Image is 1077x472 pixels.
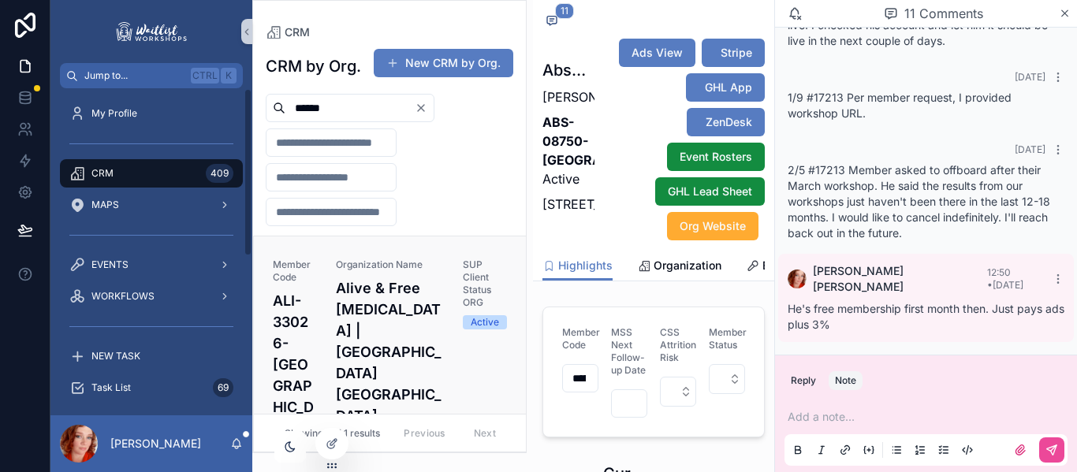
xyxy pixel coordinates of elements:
[788,163,1050,240] span: 2/5 #17213 Member asked to offboard after their March workshop. He said the results from our work...
[273,258,317,284] span: Member Code
[60,191,243,219] a: MAPS
[285,427,380,440] span: Showing 1 of 1 results
[705,80,752,95] span: GHL App
[709,326,747,351] span: Member Status
[721,45,752,61] span: Stripe
[611,326,646,376] span: MSS Next Follow-up Date
[50,88,252,415] div: scrollable content
[471,315,499,329] div: Active
[904,4,983,23] span: 11 Comments
[660,377,696,407] button: Select Button
[835,374,856,387] div: Note
[542,87,594,106] p: [PERSON_NAME]
[680,149,752,165] span: Event Rosters
[542,251,613,281] a: Highlights
[686,73,765,102] button: GHL App
[542,13,561,32] button: 11
[667,143,765,171] button: Event Rosters
[415,102,434,114] button: Clear
[829,371,863,390] button: Note
[788,302,1064,331] span: He's free membership first month then. Just pays ads plus 3%
[266,55,361,77] h1: CRM by Org.
[555,3,574,19] span: 11
[91,381,131,394] span: Task List
[747,251,798,283] a: Events
[336,277,444,426] h4: Alive & Free [MEDICAL_DATA] | [GEOGRAPHIC_DATA] [GEOGRAPHIC_DATA]
[784,371,822,390] button: Reply
[542,59,594,81] h1: Absolute [MEDICAL_DATA]
[266,24,310,40] a: CRM
[273,290,317,439] h4: ALI-33026-[GEOGRAPHIC_DATA]
[206,164,233,183] div: 409
[762,258,798,273] span: Events
[60,159,243,188] a: CRM409
[91,258,129,271] span: EVENTS
[60,374,243,402] a: Task List69
[562,326,600,351] span: Member Code
[542,195,594,214] p: [STREET_ADDRESS]
[668,184,752,199] span: GHL Lead Sheet
[213,378,233,397] div: 69
[110,436,201,452] p: [PERSON_NAME]
[60,282,243,310] a: WORKFLOWS
[91,350,140,362] span: NEW TASK
[709,364,745,394] button: Select Button
[542,114,678,168] strong: ABS-08750-[GEOGRAPHIC_DATA]
[813,263,987,295] span: [PERSON_NAME] [PERSON_NAME]
[91,167,114,180] span: CRM
[336,258,444,271] span: Organization Name
[91,199,119,211] span: MAPS
[660,326,696,363] span: CSS Attrition Risk
[463,258,507,309] span: SUP Client Status ORG
[706,114,752,130] span: ZenDesk
[91,290,155,303] span: WORKFLOWS
[558,258,613,273] span: Highlights
[114,19,189,44] img: App logo
[60,342,243,370] a: NEW TASK
[60,63,243,88] button: Jump to...CtrlK
[60,251,243,279] a: EVENTS
[1015,143,1045,155] span: [DATE]
[84,69,184,82] span: Jump to...
[542,113,594,188] p: Active
[654,258,721,273] span: Organization
[702,39,765,67] button: Stripe
[191,68,219,84] span: Ctrl
[632,45,683,61] span: Ads View
[91,107,137,120] span: My Profile
[987,266,1023,291] span: 12:50 • [DATE]
[655,177,765,206] button: GHL Lead Sheet
[60,99,243,128] a: My Profile
[667,212,758,240] button: Org Website
[680,218,746,234] span: Org Website
[1015,71,1045,83] span: [DATE]
[374,49,513,77] button: New CRM by Org.
[687,108,765,136] button: ZenDesk
[222,69,235,82] span: K
[788,91,1012,120] span: 1/9 #17213 Per member request, I provided workshop URL.
[619,39,695,67] button: Ads View
[638,251,721,283] a: Organization
[285,24,310,40] span: CRM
